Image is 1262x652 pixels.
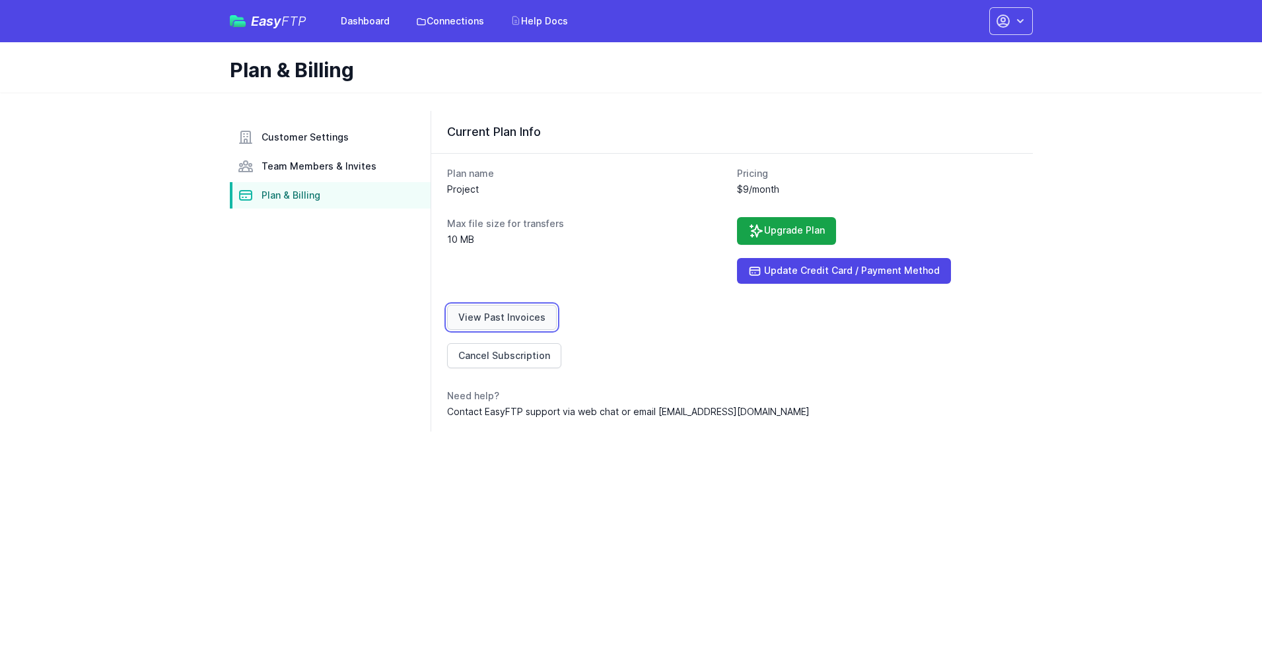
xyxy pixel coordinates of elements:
[251,15,306,28] span: Easy
[447,305,557,330] a: View Past Invoices
[281,13,306,29] span: FTP
[230,15,246,27] img: easyftp_logo.png
[262,131,349,144] span: Customer Settings
[447,124,1017,140] h3: Current Plan Info
[447,217,727,230] dt: Max file size for transfers
[230,182,431,209] a: Plan & Billing
[230,15,306,28] a: EasyFTP
[230,153,431,179] a: Team Members & Invites
[1196,586,1246,636] iframe: Drift Widget Chat Controller
[503,9,576,33] a: Help Docs
[262,189,320,202] span: Plan & Billing
[230,124,431,150] a: Customer Settings
[262,160,376,173] span: Team Members & Invites
[737,258,951,284] a: Update Credit Card / Payment Method
[447,233,727,246] dd: 10 MB
[230,58,1022,82] h1: Plan & Billing
[737,217,836,245] a: Upgrade Plan
[447,405,1017,418] dd: Contact EasyFTP support via web chat or email [EMAIL_ADDRESS][DOMAIN_NAME]
[737,167,1017,180] dt: Pricing
[737,183,1017,196] dd: $9/month
[447,343,561,368] a: Cancel Subscription
[447,183,727,196] dd: Project
[447,389,1017,403] dt: Need help?
[447,167,727,180] dt: Plan name
[333,9,398,33] a: Dashboard
[408,9,492,33] a: Connections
